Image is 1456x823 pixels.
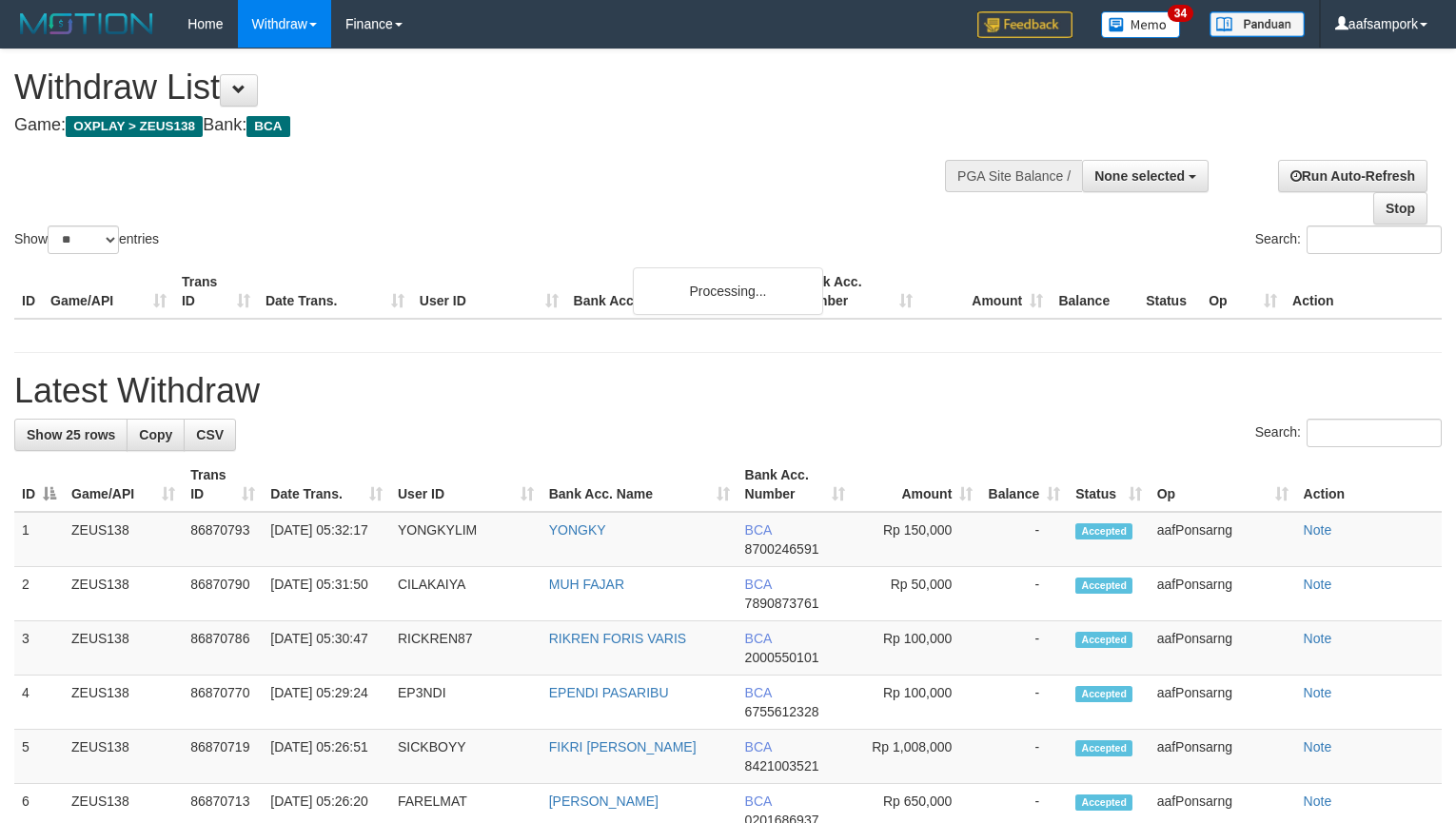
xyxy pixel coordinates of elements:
[27,427,115,442] span: Show 25 rows
[853,676,980,730] td: Rp 100,000
[412,265,566,319] th: User ID
[1255,419,1442,447] label: Search:
[1150,676,1296,730] td: aafPonsarng
[549,577,624,592] a: MUH FAJAR
[14,621,64,676] td: 3
[14,116,952,135] h4: Game: Bank:
[1304,522,1332,538] a: Note
[246,116,289,137] span: BCA
[1075,740,1132,756] span: Accepted
[14,458,64,512] th: ID: activate to sort column descending
[1150,458,1296,512] th: Op: activate to sort column ascending
[1304,631,1332,646] a: Note
[790,265,920,319] th: Bank Acc. Number
[390,512,541,567] td: YONGKYLIM
[1304,794,1332,809] a: Note
[1373,192,1427,225] a: Stop
[745,541,819,557] span: Copy 8700246591 to clipboard
[66,116,203,137] span: OXPLAY > ZEUS138
[64,512,183,567] td: ZEUS138
[853,567,980,621] td: Rp 50,000
[1075,632,1132,648] span: Accepted
[1138,265,1201,319] th: Status
[549,631,686,646] a: RIKREN FORIS VARIS
[43,265,174,319] th: Game/API
[263,458,390,512] th: Date Trans.: activate to sort column ascending
[1075,686,1132,702] span: Accepted
[183,621,263,676] td: 86870786
[183,567,263,621] td: 86870790
[390,730,541,784] td: SICKBOYY
[977,11,1072,38] img: Feedback.jpg
[633,267,823,315] div: Processing...
[14,567,64,621] td: 2
[14,10,159,38] img: MOTION_logo.png
[541,458,738,512] th: Bank Acc. Name: activate to sort column ascending
[1075,794,1132,811] span: Accepted
[980,621,1068,676] td: -
[1150,730,1296,784] td: aafPonsarng
[263,512,390,567] td: [DATE] 05:32:17
[258,265,412,319] th: Date Trans.
[853,730,980,784] td: Rp 1,008,000
[1201,265,1285,319] th: Op
[14,676,64,730] td: 4
[196,427,224,442] span: CSV
[980,676,1068,730] td: -
[14,419,128,451] a: Show 25 rows
[14,225,159,254] label: Show entries
[980,512,1068,567] td: -
[390,621,541,676] td: RICKREN87
[980,730,1068,784] td: -
[1094,168,1185,184] span: None selected
[745,704,819,719] span: Copy 6755612328 to clipboard
[549,739,697,754] a: FIKRI [PERSON_NAME]
[1296,458,1442,512] th: Action
[263,676,390,730] td: [DATE] 05:29:24
[745,631,772,646] span: BCA
[853,512,980,567] td: Rp 150,000
[1307,419,1442,447] input: Search:
[1278,160,1427,192] a: Run Auto-Refresh
[1255,225,1442,254] label: Search:
[853,621,980,676] td: Rp 100,000
[738,458,853,512] th: Bank Acc. Number: activate to sort column ascending
[1051,265,1138,319] th: Balance
[549,794,659,809] a: [PERSON_NAME]
[853,458,980,512] th: Amount: activate to sort column ascending
[183,730,263,784] td: 86870719
[745,596,819,611] span: Copy 7890873761 to clipboard
[263,730,390,784] td: [DATE] 05:26:51
[549,685,669,700] a: EPENDI PASARIBU
[1150,621,1296,676] td: aafPonsarng
[745,758,819,774] span: Copy 8421003521 to clipboard
[1068,458,1149,512] th: Status: activate to sort column ascending
[390,458,541,512] th: User ID: activate to sort column ascending
[14,69,952,107] h1: Withdraw List
[183,512,263,567] td: 86870793
[1304,739,1332,754] a: Note
[549,522,606,538] a: YONGKY
[263,567,390,621] td: [DATE] 05:31:50
[64,730,183,784] td: ZEUS138
[14,372,1442,410] h1: Latest Withdraw
[1304,685,1332,700] a: Note
[184,419,236,451] a: CSV
[745,739,772,754] span: BCA
[1075,523,1132,539] span: Accepted
[48,225,119,254] select: Showentries
[64,676,183,730] td: ZEUS138
[1285,265,1442,319] th: Action
[980,458,1068,512] th: Balance: activate to sort column ascending
[14,512,64,567] td: 1
[745,577,772,592] span: BCA
[945,160,1082,192] div: PGA Site Balance /
[1304,577,1332,592] a: Note
[174,265,258,319] th: Trans ID
[745,685,772,700] span: BCA
[980,567,1068,621] td: -
[64,567,183,621] td: ZEUS138
[1150,567,1296,621] td: aafPonsarng
[127,419,185,451] a: Copy
[1101,11,1181,38] img: Button%20Memo.svg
